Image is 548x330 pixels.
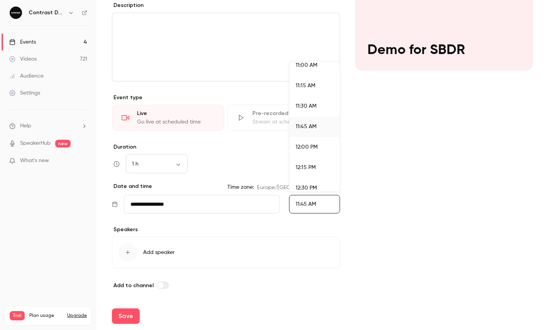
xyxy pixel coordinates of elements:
span: 12:15 PM [296,165,316,170]
span: 12:00 PM [296,144,318,150]
span: 11:15 AM [296,83,315,88]
span: 12:30 PM [296,185,317,191]
span: 11:30 AM [296,103,316,109]
span: 11:45 AM [296,124,316,129]
span: 11:00 AM [296,63,317,68]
